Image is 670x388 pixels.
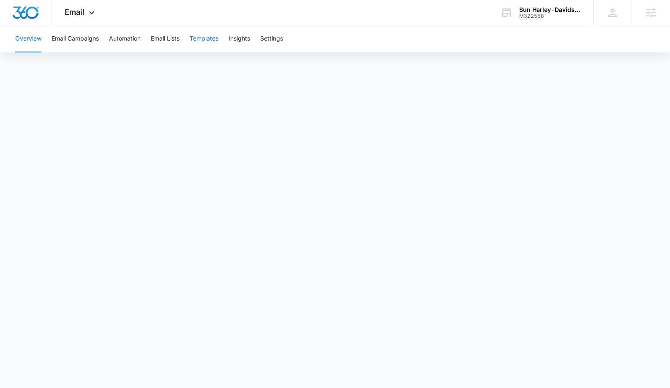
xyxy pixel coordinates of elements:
button: Templates [190,25,218,52]
button: Automation [109,25,141,52]
div: account id [519,13,581,19]
button: Email Campaigns [52,25,99,52]
div: account name [519,6,581,13]
button: Settings [260,25,283,52]
span: Email [65,8,84,16]
button: Email Lists [151,25,180,52]
button: Overview [15,25,41,52]
button: Insights [229,25,250,52]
